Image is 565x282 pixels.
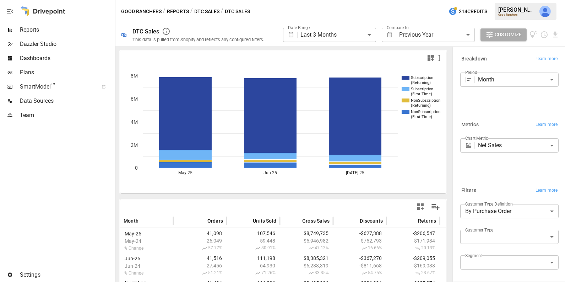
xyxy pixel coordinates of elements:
[535,1,555,21] button: Julie Wilton
[536,187,558,194] span: Learn more
[120,65,447,193] div: A chart.
[131,96,138,102] text: 6M
[536,121,558,128] span: Learn more
[498,13,535,16] div: Good Ranchers
[132,28,159,35] div: DTC Sales
[124,271,145,276] span: % Change
[407,216,417,226] button: Sort
[139,216,149,226] button: Sort
[292,216,301,226] button: Sort
[121,7,162,16] button: Good Ranchers
[124,231,145,236] span: May-25
[230,238,276,244] span: 59,448
[529,28,538,41] button: View documentation
[443,255,489,261] span: $7,808,996
[465,227,494,233] label: Customer Type
[387,25,409,31] label: Compare to
[443,230,489,236] span: $7,915,800
[411,92,432,96] text: (First-Time)
[390,245,436,251] span: 20.13%
[230,270,276,276] span: 71.26%
[178,170,192,175] text: May-25
[163,7,165,16] div: /
[461,55,487,63] h6: Breakdown
[177,270,223,276] span: 51.21%
[411,80,431,85] text: (Returning)
[390,270,436,276] span: 23.67%
[465,201,513,207] label: Customer Type Definition
[411,87,433,91] text: Subscription
[478,73,559,87] div: Month
[20,83,94,91] span: SmartModel
[124,238,145,244] span: May-24
[20,54,114,63] span: Dashboards
[390,263,436,268] span: -$169,038
[131,142,138,148] text: 2M
[465,135,488,141] label: Chart Metric
[20,97,114,105] span: Data Sources
[230,255,276,261] span: 111,198
[551,31,559,39] button: Download report
[390,238,436,244] span: -$171,934
[498,6,535,13] div: [PERSON_NAME]
[124,263,145,269] span: Jun-24
[124,246,145,251] span: % Change
[539,6,551,17] img: Julie Wilton
[197,216,207,226] button: Sort
[124,217,138,224] span: Month
[177,263,223,268] span: 27,456
[131,73,138,79] text: 8M
[167,7,189,16] button: Reports
[460,204,559,218] div: By Purchase Order
[177,255,223,261] span: 41,516
[20,40,114,48] span: Dazzler Studio
[337,230,383,236] span: -$627,388
[337,238,383,244] span: -$752,793
[264,170,277,175] text: Jun-25
[283,255,330,261] span: $8,385,321
[465,69,477,75] label: Period
[221,7,223,16] div: /
[283,263,330,268] span: $6,288,319
[242,216,252,226] button: Sort
[459,7,487,16] span: 214 Credits
[418,217,436,224] span: Returns
[131,119,138,125] text: 4M
[443,238,489,244] span: $5,022,255
[302,217,330,224] span: Gross Sales
[411,110,440,114] text: NonSubscription
[337,255,383,261] span: -$367,270
[428,199,444,215] button: Manage Columns
[443,270,489,276] span: 47.13%
[132,37,264,42] div: This data is pulled from Shopify and reflects any configured filters.
[536,55,558,63] span: Learn more
[495,30,522,39] span: Customize
[230,245,276,251] span: 80.91%
[337,263,383,268] span: -$811,668
[190,7,193,16] div: /
[443,245,489,251] span: 57.61%
[390,230,436,236] span: -$206,547
[20,271,114,279] span: Settings
[478,138,559,153] div: Net Sales
[540,31,548,39] button: Schedule report
[283,230,330,236] span: $8,749,735
[20,111,114,119] span: Team
[135,165,138,171] text: 0
[283,245,330,251] span: 47.13%
[411,115,432,119] text: (First-Time)
[346,170,364,175] text: [DATE]-25
[177,245,223,251] span: 57.77%
[411,103,431,108] text: (Returning)
[300,31,337,38] span: Last 3 Months
[399,31,433,38] span: Previous Year
[20,68,114,77] span: Plans
[20,26,114,34] span: Reports
[288,25,310,31] label: Date Range
[411,75,433,80] text: Subscription
[283,270,330,276] span: 33.35%
[177,238,223,244] span: 26,049
[390,255,436,261] span: -$209,055
[465,252,482,259] label: Segment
